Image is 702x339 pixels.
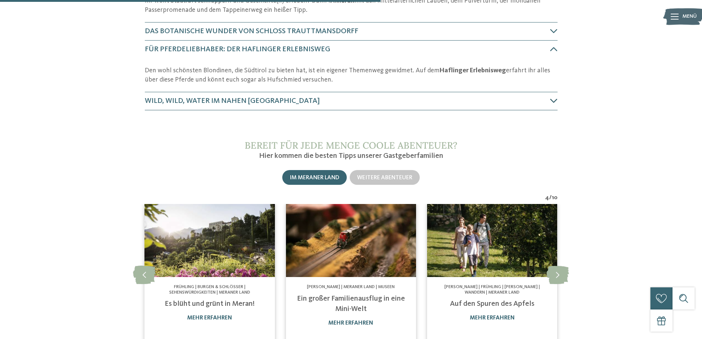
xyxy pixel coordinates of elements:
span: Im Meraner Land [290,175,339,181]
span: [PERSON_NAME] | Meraner Land | Museen [307,285,395,289]
img: Das Familienhotel in Schenna: Sonne pur! [144,204,275,277]
span: Frühling | Burgen & Schlösser | Sehenswürdigkeiten | Meraner Land [169,285,250,294]
span: Für Pferdeliebhaber: der Haflinger Erlebnisweg [145,46,330,53]
img: Das Familienhotel in Schenna: Sonne pur! [427,204,557,277]
strong: Haflinger Erlebnisweg [440,67,506,74]
span: 10 [552,194,558,202]
img: Das Familienhotel in Schenna: Sonne pur! [286,204,416,277]
a: mehr erfahren [328,320,373,326]
a: mehr erfahren [187,315,232,321]
span: Hier kommen die besten Tipps unserer Gastgeberfamilien [259,152,443,160]
span: Das botanische Wunder von Schloss Trauttmansdorff [145,28,358,35]
span: Weitere Abenteuer [357,175,412,181]
a: Ein großer Familienausflug in eine Mini-Welt [297,295,405,313]
a: mehr erfahren [470,315,515,321]
span: / [549,194,552,202]
span: [PERSON_NAME] | Frühling | [PERSON_NAME] | Wandern | Meraner Land [444,285,540,294]
span: Wild, wild, water im nahen [GEOGRAPHIC_DATA] [145,97,320,105]
a: Auf den Spuren des Apfels [450,300,534,308]
span: 4 [545,194,549,202]
p: Den wohl schönsten Blondinen, die Südtirol zu bieten hat, ist ein eigener Themenweg gewidmet. Auf... [145,66,558,84]
span: Bereit für jede Menge coole Abenteuer? [245,139,457,151]
a: Es blüht und grünt in Meran! [165,300,255,308]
